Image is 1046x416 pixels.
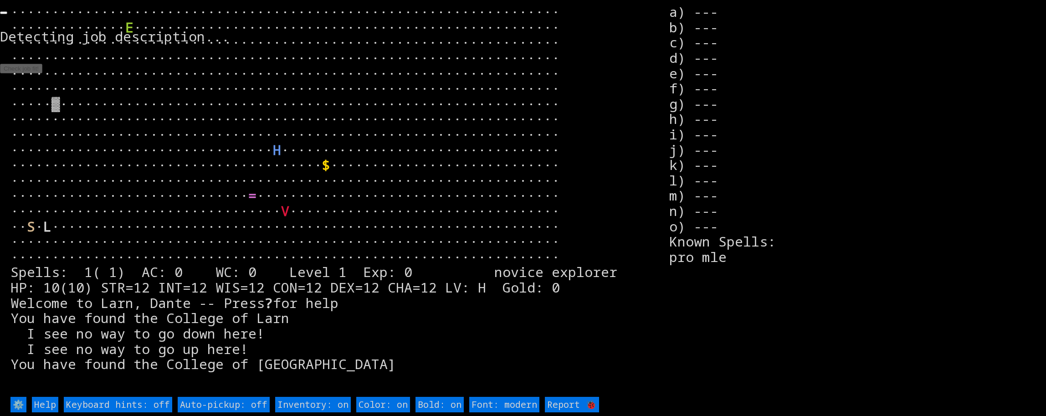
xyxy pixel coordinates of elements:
[356,397,410,412] input: Color: on
[265,293,273,312] b: ?
[10,4,669,395] larn: ··································································· ·············· ··············...
[178,397,270,412] input: Auto-pickup: off
[545,397,599,412] input: Report 🐞
[415,397,464,412] input: Bold: on
[27,217,35,236] font: S
[43,217,51,236] font: L
[669,4,1036,395] stats: a) --- b) --- c) --- d) --- e) --- f) --- g) --- h) --- i) --- j) --- k) --- l) --- m) --- n) ---...
[273,140,281,159] font: H
[64,397,172,412] input: Keyboard hints: off
[275,397,351,412] input: Inventory: on
[322,155,330,174] font: $
[125,18,133,36] font: E
[469,397,539,412] input: Font: modern
[281,201,289,220] font: V
[248,186,256,205] font: =
[10,397,26,412] input: ⚙️
[32,397,58,412] input: Help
